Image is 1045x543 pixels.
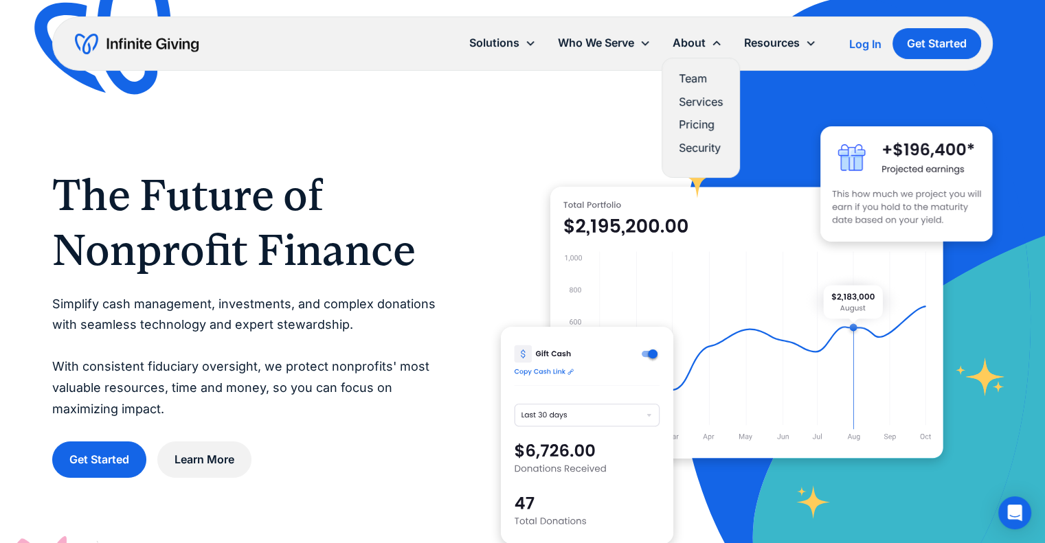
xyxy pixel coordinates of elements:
[679,139,723,157] a: Security
[52,294,446,420] p: Simplify cash management, investments, and complex donations with seamless technology and expert ...
[733,28,827,58] div: Resources
[679,93,723,111] a: Services
[550,187,944,459] img: nonprofit donation platform
[849,36,881,52] a: Log In
[849,38,881,49] div: Log In
[52,167,446,277] h1: The Future of Nonprofit Finance
[75,33,199,55] a: home
[679,115,723,134] a: Pricing
[157,441,251,478] a: Learn More
[956,358,1005,396] img: fundraising star
[662,28,733,58] div: About
[469,34,519,52] div: Solutions
[998,496,1031,529] div: Open Intercom Messenger
[558,34,634,52] div: Who We Serve
[52,441,146,478] a: Get Started
[673,34,706,52] div: About
[458,28,547,58] div: Solutions
[547,28,662,58] div: Who We Serve
[744,34,800,52] div: Resources
[892,28,981,59] a: Get Started
[662,58,740,178] nav: About
[679,69,723,88] a: Team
